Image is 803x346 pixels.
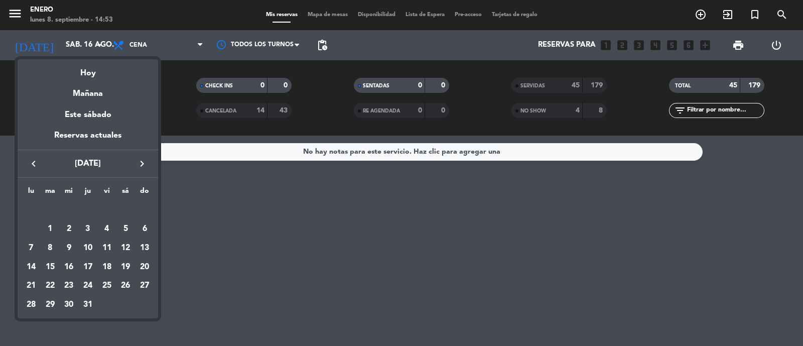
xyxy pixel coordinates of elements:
div: 17 [79,259,96,276]
td: 23 de julio de 2025 [59,276,78,295]
div: 29 [42,296,59,313]
div: 4 [98,220,115,238]
td: 25 de julio de 2025 [97,276,116,295]
td: 13 de julio de 2025 [135,239,154,258]
td: 14 de julio de 2025 [22,258,41,277]
div: Este sábado [18,101,158,129]
td: 22 de julio de 2025 [41,276,60,295]
td: 24 de julio de 2025 [78,276,97,295]
div: 22 [42,277,59,294]
td: 7 de julio de 2025 [22,239,41,258]
td: 27 de julio de 2025 [135,276,154,295]
td: 21 de julio de 2025 [22,276,41,295]
td: 30 de julio de 2025 [59,295,78,314]
i: keyboard_arrow_left [28,158,40,170]
div: 8 [42,240,59,257]
th: lunes [22,185,41,201]
button: keyboard_arrow_left [25,157,43,170]
th: martes [41,185,60,201]
div: 18 [98,259,115,276]
div: 14 [23,259,40,276]
div: 30 [60,296,77,313]
span: [DATE] [43,157,133,170]
td: 29 de julio de 2025 [41,295,60,314]
button: keyboard_arrow_right [133,157,151,170]
div: 27 [136,277,153,294]
div: Hoy [18,59,158,80]
div: 20 [136,259,153,276]
div: 24 [79,277,96,294]
div: 1 [42,220,59,238]
div: 6 [136,220,153,238]
i: keyboard_arrow_right [136,158,148,170]
div: 7 [23,240,40,257]
div: 15 [42,259,59,276]
div: 31 [79,296,96,313]
td: 26 de julio de 2025 [116,276,136,295]
td: 31 de julio de 2025 [78,295,97,314]
td: 12 de julio de 2025 [116,239,136,258]
div: 3 [79,220,96,238]
th: sábado [116,185,136,201]
div: 25 [98,277,115,294]
td: 15 de julio de 2025 [41,258,60,277]
td: 6 de julio de 2025 [135,219,154,239]
td: 18 de julio de 2025 [97,258,116,277]
td: 4 de julio de 2025 [97,219,116,239]
div: Reservas actuales [18,129,158,150]
div: 23 [60,277,77,294]
td: 11 de julio de 2025 [97,239,116,258]
th: viernes [97,185,116,201]
div: 10 [79,240,96,257]
td: 3 de julio de 2025 [78,219,97,239]
div: 2 [60,220,77,238]
td: [DATE]. [22,201,154,220]
td: 9 de julio de 2025 [59,239,78,258]
div: 21 [23,277,40,294]
div: Mañana [18,80,158,100]
td: 8 de julio de 2025 [41,239,60,258]
td: 2 de julio de 2025 [59,219,78,239]
td: 20 de julio de 2025 [135,258,154,277]
div: 19 [117,259,134,276]
div: 12 [117,240,134,257]
th: jueves [78,185,97,201]
td: 19 de julio de 2025 [116,258,136,277]
div: 28 [23,296,40,313]
td: 28 de julio de 2025 [22,295,41,314]
td: 16 de julio de 2025 [59,258,78,277]
td: 10 de julio de 2025 [78,239,97,258]
td: 5 de julio de 2025 [116,219,136,239]
div: 11 [98,240,115,257]
th: miércoles [59,185,78,201]
td: 1 de julio de 2025 [41,219,60,239]
div: 5 [117,220,134,238]
div: 9 [60,240,77,257]
td: 17 de julio de 2025 [78,258,97,277]
div: 16 [60,259,77,276]
div: 13 [136,240,153,257]
th: domingo [135,185,154,201]
div: 26 [117,277,134,294]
